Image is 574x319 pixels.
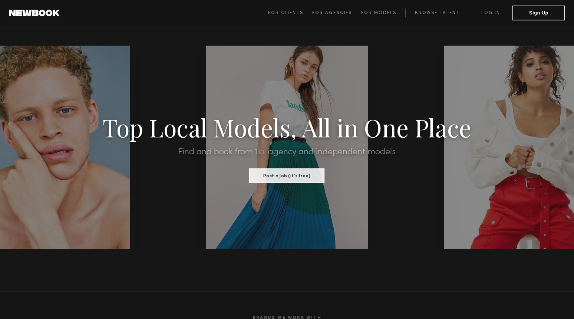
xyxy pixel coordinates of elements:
a: Log in [469,9,512,17]
span: For Clients [268,11,303,15]
h2: Find and book from 1k+ agency and independent models [43,148,531,157]
a: For Agencies [312,9,361,17]
a: For Clients [268,9,312,17]
button: Post a Job (it’s free) [249,168,324,183]
button: Sign Up [512,6,565,20]
a: Post a Job (it’s free) [249,171,324,179]
a: For Models [361,9,406,17]
a: Browse Talent [405,9,469,17]
h1: Top Local Models, All in One Place [43,116,531,139]
span: For Models [361,11,396,15]
span: For Agencies [312,11,352,15]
